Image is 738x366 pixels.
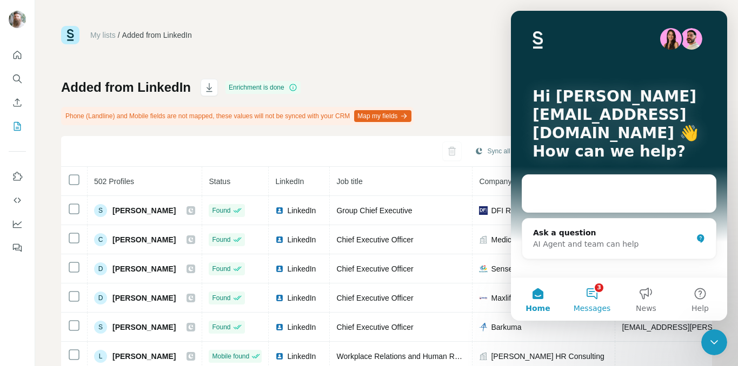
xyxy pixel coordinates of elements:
span: [PERSON_NAME] HR Consulting [491,351,604,362]
span: Found [212,264,230,274]
button: Quick start [9,45,26,65]
span: Medical and Aged Care Group [491,234,593,245]
img: company-logo [479,265,488,273]
img: LinkedIn logo [275,294,284,302]
button: Sync all to Copper (502) [467,143,565,159]
span: SensesWA [491,263,528,274]
span: Status [209,177,230,186]
button: Dashboard [9,214,26,234]
span: Found [212,235,230,245]
a: My lists [90,31,116,39]
span: Chief Executive Officer [336,323,413,331]
iframe: Intercom live chat [511,11,727,321]
li: / [118,30,120,40]
span: LinkedIn [287,351,316,362]
span: Job title [336,177,362,186]
span: [PERSON_NAME] [112,263,176,274]
div: D [94,262,107,275]
iframe: Intercom live chat [701,329,727,355]
button: Map my fields [354,110,411,122]
span: LinkedIn [275,177,304,186]
span: Found [212,206,230,215]
span: 502 Profiles [94,177,134,186]
img: LinkedIn logo [275,235,284,244]
span: Chief Executive Officer [336,235,413,244]
span: Found [212,293,230,303]
span: [PERSON_NAME] [112,351,176,362]
span: [PERSON_NAME] [112,293,176,303]
div: S [94,321,107,334]
span: LinkedIn [287,293,316,303]
span: [PERSON_NAME] [112,322,176,333]
span: Barkuma [491,322,521,333]
button: My lists [9,117,26,136]
span: LinkedIn [287,263,316,274]
div: S [94,204,107,217]
span: LinkedIn [287,322,316,333]
span: Workplace Relations and Human Resources Professional [336,352,529,361]
span: LinkedIn [287,205,316,216]
img: LinkedIn logo [275,206,284,215]
span: Chief Executive Officer [336,265,413,273]
span: Company [479,177,511,186]
h1: Added from LinkedIn [61,79,191,96]
span: DFI Retail Group [491,205,548,216]
img: Avatar [9,11,26,28]
button: Use Surfe on LinkedIn [9,167,26,186]
div: C [94,233,107,246]
span: Group Chief Executive [336,206,412,215]
img: company-logo [479,206,488,215]
div: L [94,350,107,363]
div: Enrichment is done [225,81,301,94]
img: LinkedIn logo [275,352,284,361]
div: Phone (Landline) and Mobile fields are not mapped, these values will not be synced with your CRM [61,107,414,125]
span: [PERSON_NAME] [112,234,176,245]
div: Added from LinkedIn [122,30,192,40]
button: Search [9,69,26,89]
button: Feedback [9,238,26,257]
span: [PERSON_NAME] [112,205,176,216]
img: Surfe Logo [61,26,79,44]
img: LinkedIn logo [275,323,284,331]
span: Maxlife Care [491,293,534,303]
div: D [94,292,107,304]
span: Mobile found [212,351,249,361]
span: Chief Executive Officer [336,294,413,302]
img: company-logo [479,323,488,331]
button: Use Surfe API [9,191,26,210]
img: LinkedIn logo [275,265,284,273]
button: Enrich CSV [9,93,26,112]
span: Found [212,322,230,332]
span: LinkedIn [287,234,316,245]
img: company-logo [479,294,488,302]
